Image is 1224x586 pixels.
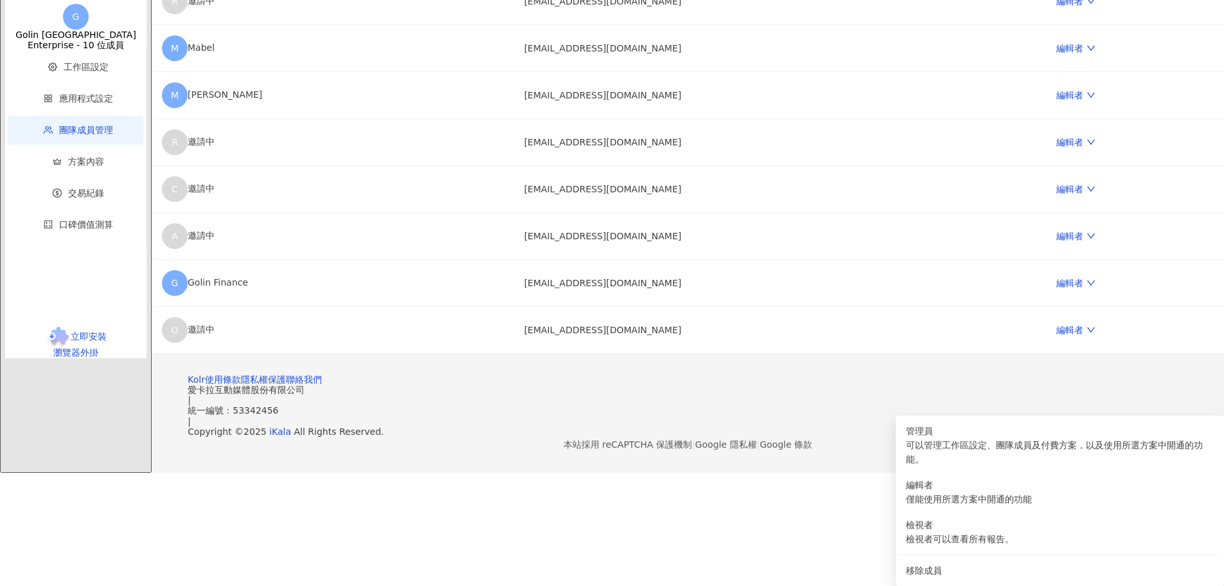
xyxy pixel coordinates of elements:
span: C [172,182,178,196]
td: [EMAIL_ADDRESS][DOMAIN_NAME] [514,307,1047,354]
div: Golin Finance [162,270,504,296]
a: Kolr [188,374,205,385]
a: 編輯者 [1056,43,1095,53]
span: calculator [44,220,53,229]
a: Google 條款 [759,439,812,450]
span: | [188,395,191,405]
div: 邀請中 [162,176,504,202]
a: 編輯者 [1056,90,1095,100]
span: M [171,41,179,55]
div: 邀請中 [162,223,504,249]
span: | [757,439,760,450]
a: 編輯者 [1056,325,1095,335]
div: Copyright © 2025 All Rights Reserved. [188,426,1188,437]
td: [EMAIL_ADDRESS][DOMAIN_NAME] [514,166,1047,213]
div: 可以管理工作區設定、團隊成員及付費方案，以及使用所選方案中開通的功能。 [906,438,1214,466]
span: M [171,88,179,102]
a: 隱私權保護 [241,374,286,385]
span: down [1087,138,1095,147]
span: down [1087,91,1095,100]
div: 邀請中 [162,129,504,155]
a: 編輯者 [1056,137,1095,147]
div: [PERSON_NAME] [162,82,504,108]
span: 交易紀錄 [68,188,104,198]
a: 編輯者 [1056,231,1095,241]
span: appstore [44,94,53,103]
td: [EMAIL_ADDRESS][DOMAIN_NAME] [514,72,1047,119]
div: Mabel [162,35,504,61]
span: down [1087,185,1095,194]
a: 編輯者 [1056,278,1095,288]
span: R [172,135,178,149]
span: 立即安裝 瀏覽器外掛 [53,331,107,358]
div: 僅能使用所選方案中開通的功能 [906,492,1214,506]
div: 移除成員 [906,563,1214,578]
span: down [1087,279,1095,288]
td: [EMAIL_ADDRESS][DOMAIN_NAME] [514,119,1047,166]
div: 管理員 [906,424,1214,438]
span: 應用程式設定 [59,93,113,104]
a: 使用條款 [205,374,241,385]
span: G [172,276,179,290]
span: dollar [53,188,62,197]
div: 檢視者可以查看所有報告。 [906,532,1214,546]
span: A [172,229,178,243]
span: G [73,10,80,24]
a: 編輯者 [1056,184,1095,194]
span: 工作區設定 [64,62,109,72]
td: [EMAIL_ADDRESS][DOMAIN_NAME] [514,260,1047,307]
span: | [188,416,191,426]
div: 編輯者 [906,478,1214,492]
a: 聯絡我們 [286,374,322,385]
span: 團隊成員管理 [59,125,113,135]
span: O [171,323,178,337]
span: 方案內容 [68,156,104,167]
div: Golin [GEOGRAPHIC_DATA] [5,30,146,40]
span: 本站採用 reCAPTCHA 保護機制 [563,437,812,452]
td: [EMAIL_ADDRESS][DOMAIN_NAME] [514,25,1047,72]
div: 檢視者 [906,518,1214,532]
div: Enterprise - 10 位成員 [5,40,146,50]
a: iKala [269,426,291,437]
img: chrome extension [46,327,71,347]
div: 邀請中 [162,317,504,343]
span: down [1087,232,1095,241]
a: Google 隱私權 [695,439,757,450]
div: 統一編號：53342456 [188,405,1188,416]
span: 口碑價值測算 [59,219,113,230]
span: down [1087,44,1095,53]
a: chrome extension立即安裝 瀏覽器外掛 [5,327,146,358]
span: down [1087,325,1095,334]
span: | [692,439,695,450]
div: 愛卡拉互動媒體股份有限公司 [188,385,1188,395]
td: [EMAIL_ADDRESS][DOMAIN_NAME] [514,213,1047,260]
